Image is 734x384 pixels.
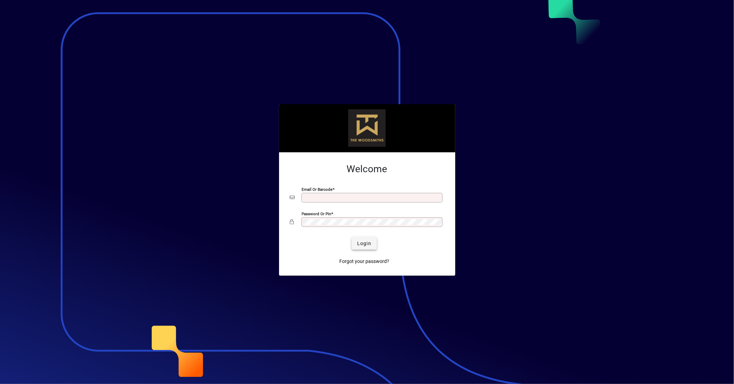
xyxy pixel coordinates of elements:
h2: Welcome [290,163,444,175]
span: Forgot your password? [339,258,389,265]
mat-label: Password or Pin [302,211,331,216]
a: Forgot your password? [337,255,392,267]
span: Login [357,240,371,247]
mat-label: Email or Barcode [302,187,333,192]
button: Login [352,237,377,250]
